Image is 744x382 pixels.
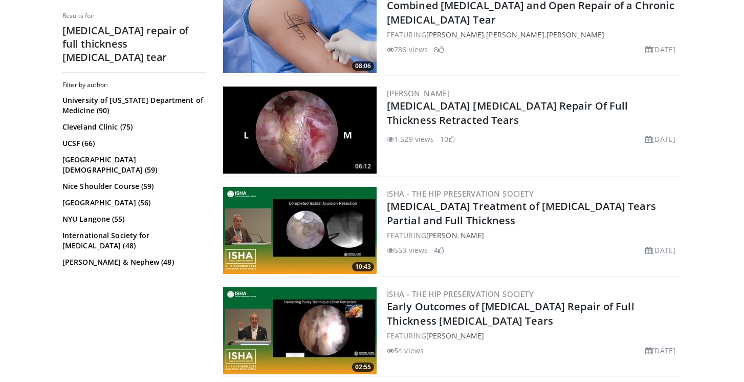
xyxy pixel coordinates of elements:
[223,187,377,274] a: 10:43
[387,300,634,328] a: Early Outcomes of [MEDICAL_DATA] Repair of Full Thickness [MEDICAL_DATA] Tears
[387,44,428,55] li: 786 views
[223,287,377,374] a: 02:55
[387,134,434,144] li: 1,529 views
[352,262,374,271] span: 10:43
[426,30,484,39] a: [PERSON_NAME]
[352,162,374,171] span: 06:12
[645,44,675,55] li: [DATE]
[387,230,680,241] div: FEATURING
[62,81,206,89] h3: Filter by author:
[387,345,424,356] li: 54 views
[352,61,374,71] span: 08:06
[387,330,680,341] div: FEATURING
[440,134,454,144] li: 10
[434,245,444,256] li: 4
[486,30,544,39] a: [PERSON_NAME]
[62,214,203,224] a: NYU Langone (55)
[62,198,203,208] a: [GEOGRAPHIC_DATA] (56)
[426,331,484,341] a: [PERSON_NAME]
[62,230,203,251] a: International Society for [MEDICAL_DATA] (48)
[387,99,628,127] a: [MEDICAL_DATA] [MEDICAL_DATA] Repair Of Full Thickness Retracted Tears
[645,134,675,144] li: [DATE]
[434,44,444,55] li: 8
[645,245,675,256] li: [DATE]
[223,187,377,274] img: f3f973bb-8c07-4662-8c0a-aea776e433af.300x170_q85_crop-smart_upscale.jpg
[546,30,604,39] a: [PERSON_NAME]
[387,289,534,299] a: ISHA - The Hip Preservation Society
[387,245,428,256] li: 553 views
[62,24,206,64] h2: [MEDICAL_DATA] repair of full thickness [MEDICAL_DATA] tear
[387,188,534,199] a: ISHA - The Hip Preservation Society
[62,122,203,132] a: Cleveland Clinic (75)
[62,257,203,267] a: [PERSON_NAME] & Nephew (48)
[62,138,203,148] a: UCSF (66)
[387,88,450,98] a: [PERSON_NAME]
[645,345,675,356] li: [DATE]
[62,95,203,116] a: University of [US_STATE] Department of Medicine (90)
[426,230,484,240] a: [PERSON_NAME]
[223,87,377,174] a: 06:12
[387,29,680,40] div: FEATURING , ,
[62,181,203,192] a: Nice Shoulder Course (59)
[62,155,203,175] a: [GEOGRAPHIC_DATA][DEMOGRAPHIC_DATA] (59)
[387,199,656,227] a: [MEDICAL_DATA] Treatment of [MEDICAL_DATA] Tears Partial and Full Thickness
[62,12,206,20] p: Results for:
[352,363,374,372] span: 02:55
[223,287,377,374] img: 9e8da231-608e-4028-8afa-66711f84c9c1.300x170_q85_crop-smart_upscale.jpg
[223,87,377,174] img: 361e200f-997e-46f1-884c-54a896972765.300x170_q85_crop-smart_upscale.jpg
